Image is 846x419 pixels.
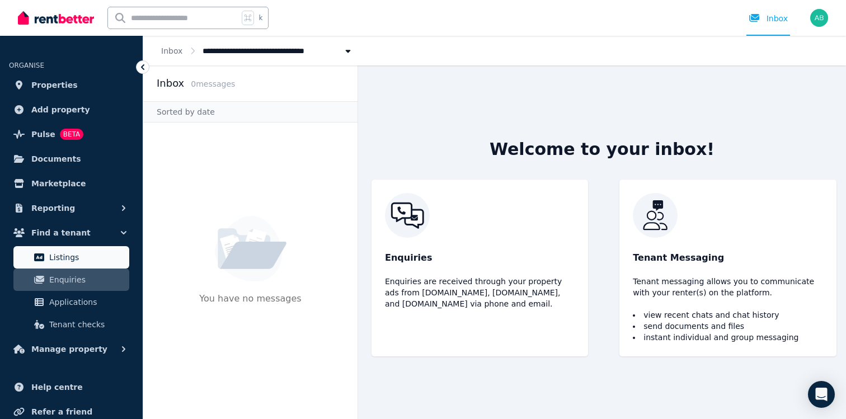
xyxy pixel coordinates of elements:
[31,380,83,394] span: Help centre
[31,128,55,141] span: Pulse
[490,139,715,159] h2: Welcome to your inbox!
[143,36,372,65] nav: Breadcrumb
[9,62,44,69] span: ORGANISE
[9,98,134,121] a: Add property
[9,197,134,219] button: Reporting
[31,177,86,190] span: Marketplace
[191,79,235,88] span: 0 message s
[9,74,134,96] a: Properties
[633,309,822,321] li: view recent chats and chat history
[157,76,184,91] h2: Inbox
[31,103,90,116] span: Add property
[49,273,125,286] span: Enquiries
[633,251,724,265] span: Tenant Messaging
[749,13,788,24] div: Inbox
[31,152,81,166] span: Documents
[633,193,822,238] img: RentBetter Inbox
[385,251,575,265] p: Enquiries
[13,246,129,269] a: Listings
[215,216,286,282] img: No Message Available
[385,193,575,238] img: RentBetter Inbox
[143,101,358,123] div: Sorted by date
[9,123,134,145] a: PulseBETA
[31,226,91,239] span: Find a tenant
[13,313,129,336] a: Tenant checks
[385,276,575,309] p: Enquiries are received through your property ads from [DOMAIN_NAME], [DOMAIN_NAME], and [DOMAIN_N...
[258,13,262,22] span: k
[161,46,182,55] a: Inbox
[9,222,134,244] button: Find a tenant
[633,332,822,343] li: instant individual and group messaging
[9,172,134,195] a: Marketplace
[31,78,78,92] span: Properties
[49,318,125,331] span: Tenant checks
[49,251,125,264] span: Listings
[810,9,828,27] img: Assi Ben Bassat
[31,405,92,418] span: Refer a friend
[633,276,822,298] p: Tenant messaging allows you to communicate with your renter(s) on the platform.
[60,129,83,140] span: BETA
[9,148,134,170] a: Documents
[808,381,835,408] div: Open Intercom Messenger
[9,376,134,398] a: Help centre
[13,291,129,313] a: Applications
[9,338,134,360] button: Manage property
[31,342,107,356] span: Manage property
[199,292,301,326] p: You have no messages
[18,10,94,26] img: RentBetter
[13,269,129,291] a: Enquiries
[31,201,75,215] span: Reporting
[49,295,125,309] span: Applications
[633,321,822,332] li: send documents and files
